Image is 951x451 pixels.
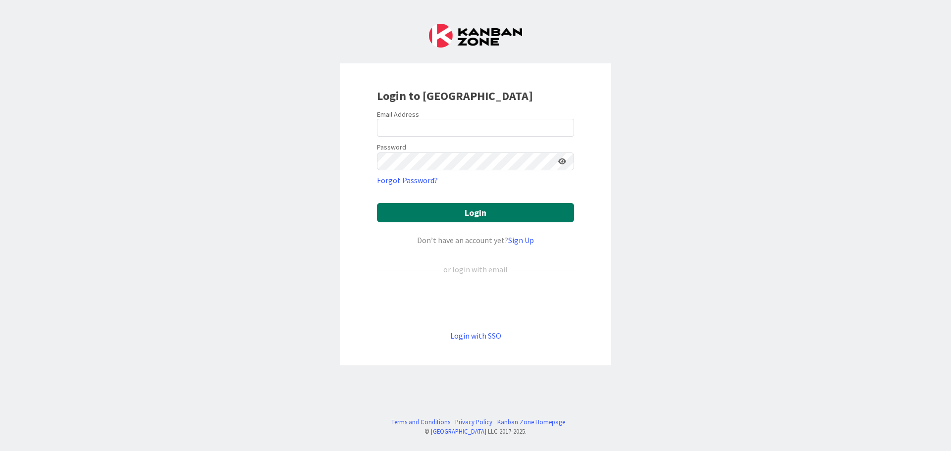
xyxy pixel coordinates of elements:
label: Password [377,142,406,152]
a: Terms and Conditions [391,417,450,427]
div: or login with email [441,263,510,275]
div: Don’t have an account yet? [377,234,574,246]
a: Kanban Zone Homepage [497,417,565,427]
a: Login with SSO [450,331,501,341]
button: Login [377,203,574,222]
iframe: Sign in with Google Button [372,292,579,313]
label: Email Address [377,110,419,119]
img: Kanban Zone [429,24,522,48]
div: © LLC 2017- 2025 . [386,427,565,436]
b: Login to [GEOGRAPHIC_DATA] [377,88,533,103]
a: [GEOGRAPHIC_DATA] [431,427,486,435]
a: Privacy Policy [455,417,492,427]
a: Sign Up [508,235,534,245]
a: Forgot Password? [377,174,438,186]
